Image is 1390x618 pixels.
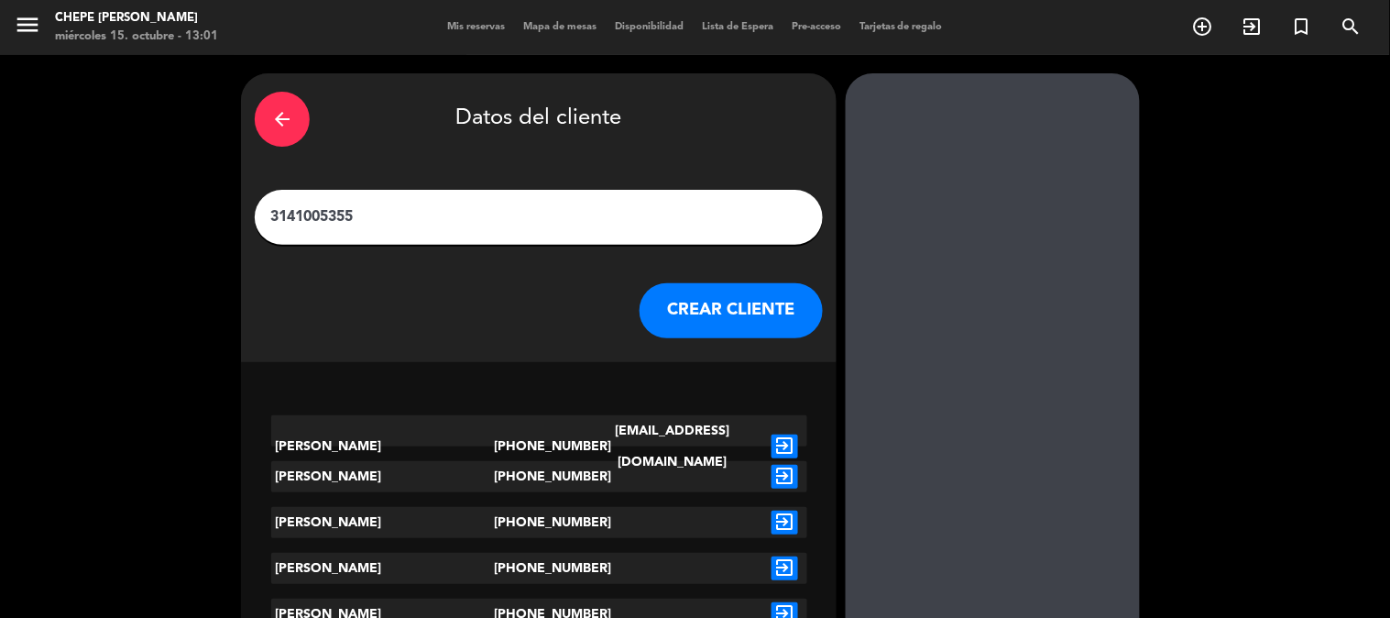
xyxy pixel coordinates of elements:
[693,22,783,32] span: Lista de Espera
[514,22,606,32] span: Mapa de mesas
[271,415,495,478] div: [PERSON_NAME]
[772,511,798,535] i: exit_to_app
[1192,16,1214,38] i: add_circle_outline
[772,435,798,458] i: exit_to_app
[268,204,809,230] input: Escriba nombre, correo electrónico o número de teléfono...
[772,557,798,580] i: exit_to_app
[14,11,41,45] button: menu
[271,553,495,584] div: [PERSON_NAME]
[271,507,495,538] div: [PERSON_NAME]
[438,22,514,32] span: Mis reservas
[271,108,293,130] i: arrow_back
[1242,16,1264,38] i: exit_to_app
[850,22,952,32] span: Tarjetas de regalo
[55,28,218,46] div: miércoles 15. octubre - 13:01
[255,87,823,151] div: Datos del cliente
[494,461,584,492] div: [PHONE_NUMBER]
[271,461,495,492] div: [PERSON_NAME]
[494,415,584,478] div: [PHONE_NUMBER]
[1291,16,1313,38] i: turned_in_not
[55,9,218,28] div: Chepe [PERSON_NAME]
[494,507,584,538] div: [PHONE_NUMBER]
[584,415,762,478] div: [EMAIL_ADDRESS][DOMAIN_NAME]
[783,22,850,32] span: Pre-acceso
[494,553,584,584] div: [PHONE_NUMBER]
[1341,16,1363,38] i: search
[772,465,798,489] i: exit_to_app
[606,22,693,32] span: Disponibilidad
[14,11,41,39] i: menu
[640,283,823,338] button: CREAR CLIENTE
